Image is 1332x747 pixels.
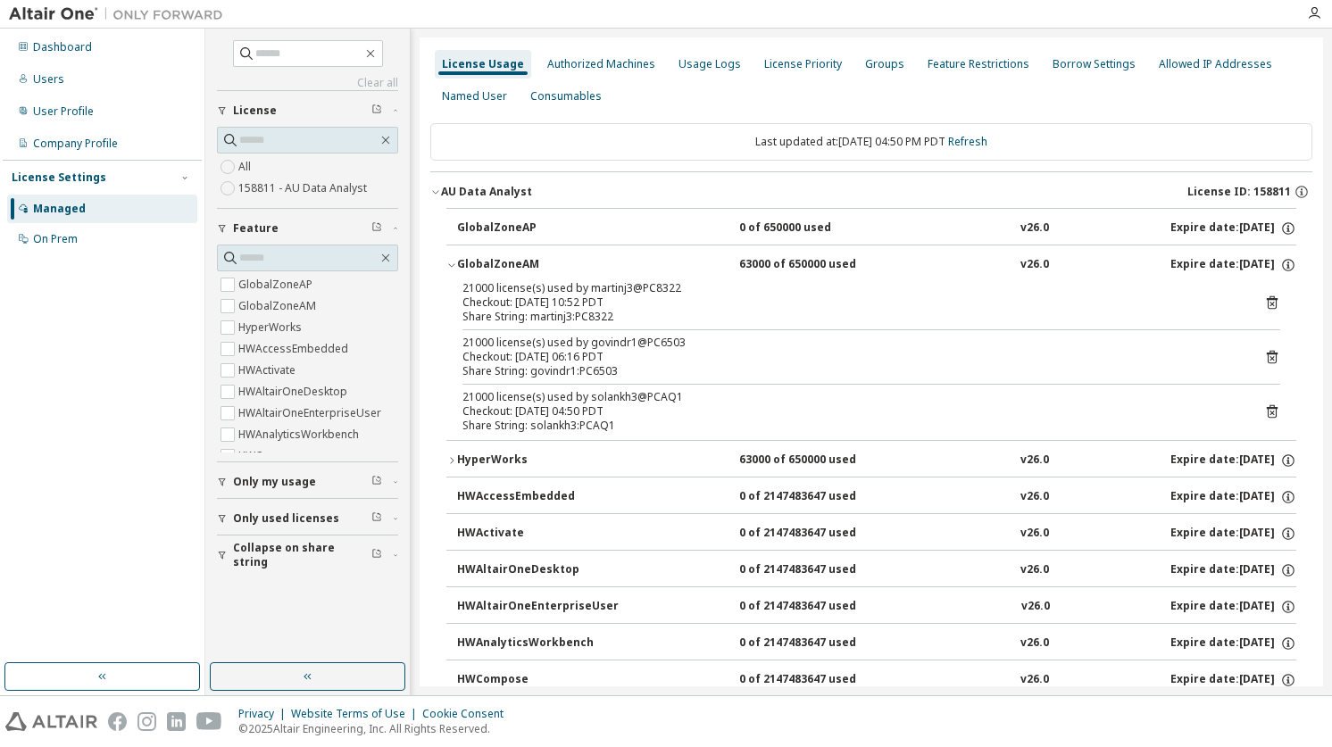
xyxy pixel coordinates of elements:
[764,57,842,71] div: License Priority
[1020,489,1049,505] div: v26.0
[9,5,232,23] img: Altair One
[739,526,900,542] div: 0 of 2147483647 used
[238,156,254,178] label: All
[167,712,186,731] img: linkedin.svg
[371,221,382,236] span: Clear filter
[462,419,1237,433] div: Share String: solankh3:PCAQ1
[238,360,299,381] label: HWActivate
[1020,220,1049,237] div: v26.0
[238,424,362,445] label: HWAnalyticsWorkbench
[1187,185,1291,199] span: License ID: 158811
[739,220,900,237] div: 0 of 650000 used
[739,257,900,273] div: 63000 of 650000 used
[457,209,1296,248] button: GlobalZoneAP0 of 650000 usedv26.0Expire date:[DATE]
[238,338,352,360] label: HWAccessEmbedded
[1170,672,1296,688] div: Expire date: [DATE]
[462,336,1237,350] div: 21000 license(s) used by govindr1@PC6503
[739,635,900,652] div: 0 of 2147483647 used
[1170,489,1296,505] div: Expire date: [DATE]
[5,712,97,731] img: altair_logo.svg
[1170,526,1296,542] div: Expire date: [DATE]
[12,170,106,185] div: License Settings
[446,245,1296,285] button: GlobalZoneAM63000 of 650000 usedv26.0Expire date:[DATE]
[547,57,655,71] div: Authorized Machines
[739,489,900,505] div: 0 of 2147483647 used
[1020,257,1049,273] div: v26.0
[446,441,1296,480] button: HyperWorks63000 of 650000 usedv26.0Expire date:[DATE]
[462,310,1237,324] div: Share String: martinj3:PC8322
[928,57,1029,71] div: Feature Restrictions
[457,660,1296,700] button: HWCompose0 of 2147483647 usedv26.0Expire date:[DATE]
[217,91,398,130] button: License
[865,57,904,71] div: Groups
[217,499,398,538] button: Only used licenses
[462,364,1237,378] div: Share String: govindr1:PC6503
[739,562,900,578] div: 0 of 2147483647 used
[238,445,310,467] label: HWCompose
[441,185,532,199] div: AU Data Analyst
[371,548,382,562] span: Clear filter
[238,381,351,403] label: HWAltairOneDesktop
[33,104,94,119] div: User Profile
[238,178,370,199] label: 158811 - AU Data Analyst
[238,707,291,721] div: Privacy
[238,274,316,295] label: GlobalZoneAP
[217,535,398,575] button: Collapse on share string
[1020,452,1049,469] div: v26.0
[291,707,422,721] div: Website Terms of Use
[33,232,78,246] div: On Prem
[108,712,127,731] img: facebook.svg
[1020,526,1049,542] div: v26.0
[238,295,320,317] label: GlobalZoneAM
[462,281,1237,295] div: 21000 license(s) used by martinj3@PC8322
[462,295,1237,310] div: Checkout: [DATE] 10:52 PDT
[457,624,1296,663] button: HWAnalyticsWorkbench0 of 2147483647 usedv26.0Expire date:[DATE]
[457,489,618,505] div: HWAccessEmbedded
[1020,672,1049,688] div: v26.0
[1170,452,1296,469] div: Expire date: [DATE]
[462,350,1237,364] div: Checkout: [DATE] 06:16 PDT
[233,475,316,489] span: Only my usage
[678,57,741,71] div: Usage Logs
[457,562,618,578] div: HWAltairOneDesktop
[371,104,382,118] span: Clear filter
[1170,562,1296,578] div: Expire date: [DATE]
[442,89,507,104] div: Named User
[457,672,618,688] div: HWCompose
[1170,257,1296,273] div: Expire date: [DATE]
[371,511,382,526] span: Clear filter
[530,89,602,104] div: Consumables
[238,403,385,424] label: HWAltairOneEnterpriseUser
[457,587,1296,627] button: HWAltairOneEnterpriseUser0 of 2147483647 usedv26.0Expire date:[DATE]
[739,452,900,469] div: 63000 of 650000 used
[371,475,382,489] span: Clear filter
[457,220,618,237] div: GlobalZoneAP
[1170,220,1296,237] div: Expire date: [DATE]
[430,172,1312,212] button: AU Data AnalystLicense ID: 158811
[457,599,619,615] div: HWAltairOneEnterpriseUser
[217,209,398,248] button: Feature
[233,541,371,569] span: Collapse on share string
[233,511,339,526] span: Only used licenses
[462,404,1237,419] div: Checkout: [DATE] 04:50 PDT
[1020,562,1049,578] div: v26.0
[33,202,86,216] div: Managed
[457,514,1296,553] button: HWActivate0 of 2147483647 usedv26.0Expire date:[DATE]
[430,123,1312,161] div: Last updated at: [DATE] 04:50 PM PDT
[233,104,277,118] span: License
[196,712,222,731] img: youtube.svg
[238,317,305,338] label: HyperWorks
[238,721,514,736] p: © 2025 Altair Engineering, Inc. All Rights Reserved.
[137,712,156,731] img: instagram.svg
[217,462,398,502] button: Only my usage
[948,134,987,149] a: Refresh
[457,477,1296,517] button: HWAccessEmbedded0 of 2147483647 usedv26.0Expire date:[DATE]
[33,72,64,87] div: Users
[422,707,514,721] div: Cookie Consent
[457,635,618,652] div: HWAnalyticsWorkbench
[457,551,1296,590] button: HWAltairOneDesktop0 of 2147483647 usedv26.0Expire date:[DATE]
[1053,57,1136,71] div: Borrow Settings
[442,57,524,71] div: License Usage
[1170,635,1296,652] div: Expire date: [DATE]
[739,599,900,615] div: 0 of 2147483647 used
